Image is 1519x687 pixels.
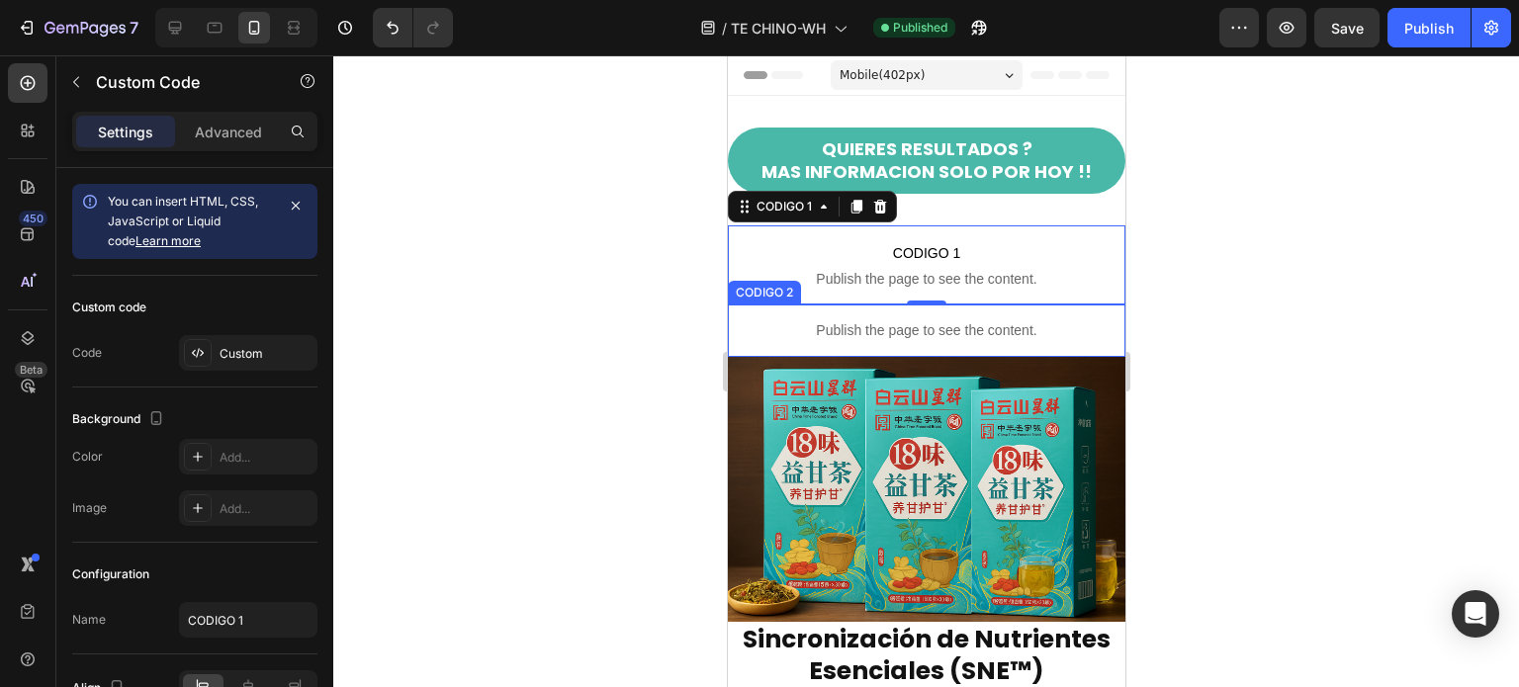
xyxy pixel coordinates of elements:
[72,611,106,629] div: Name
[72,565,149,583] div: Configuration
[1404,18,1454,39] div: Publish
[1387,8,1471,47] button: Publish
[8,8,147,47] button: 7
[1314,8,1380,47] button: Save
[72,499,107,517] div: Image
[135,233,201,248] a: Learn more
[72,299,146,316] div: Custom code
[96,70,264,94] p: Custom Code
[220,500,313,518] div: Add...
[1452,590,1499,638] div: Open Intercom Messenger
[72,406,168,433] div: Background
[72,448,103,466] div: Color
[130,16,138,40] p: 7
[220,449,313,467] div: Add...
[1331,20,1364,37] span: Save
[728,55,1125,687] iframe: Design area
[98,122,153,142] p: Settings
[19,211,47,226] div: 450
[731,18,826,39] span: TE CHINO-WH
[15,362,47,378] div: Beta
[72,344,102,362] div: Code
[195,122,262,142] p: Advanced
[373,8,453,47] div: Undo/Redo
[722,18,727,39] span: /
[108,194,258,248] span: You can insert HTML, CSS, JavaScript or Liquid code
[893,19,947,37] span: Published
[220,345,313,363] div: Custom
